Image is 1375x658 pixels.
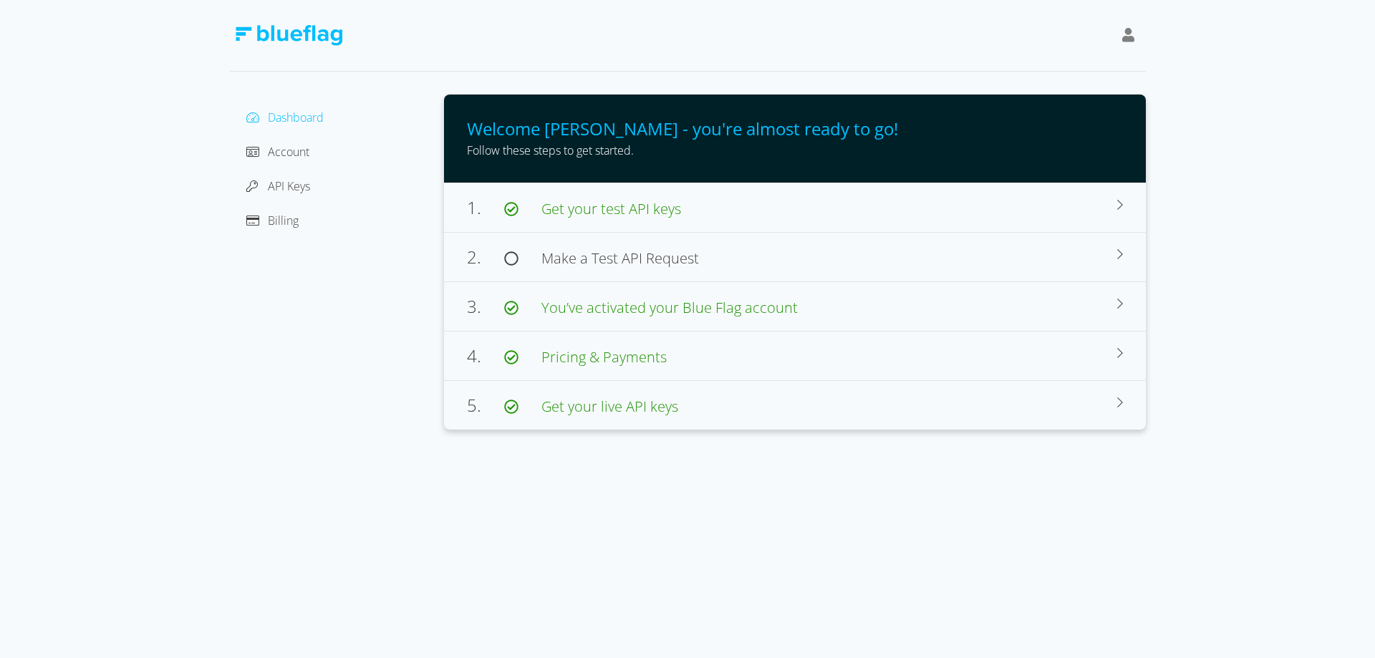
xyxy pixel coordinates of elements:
[246,213,299,228] a: Billing
[541,397,678,416] span: Get your live API keys
[541,298,798,317] span: You’ve activated your Blue Flag account
[541,347,667,367] span: Pricing & Payments
[467,393,504,417] span: 5.
[541,248,699,268] span: Make a Test API Request
[235,25,342,46] img: Blue Flag Logo
[246,110,324,125] a: Dashboard
[467,294,504,318] span: 3.
[246,178,310,194] a: API Keys
[467,117,898,140] span: Welcome [PERSON_NAME] - you're almost ready to go!
[467,344,504,367] span: 4.
[467,142,634,158] span: Follow these steps to get started.
[467,195,504,219] span: 1.
[467,245,504,268] span: 2.
[268,144,309,160] span: Account
[246,144,309,160] a: Account
[268,178,310,194] span: API Keys
[541,199,681,218] span: Get your test API keys
[268,213,299,228] span: Billing
[268,110,324,125] span: Dashboard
